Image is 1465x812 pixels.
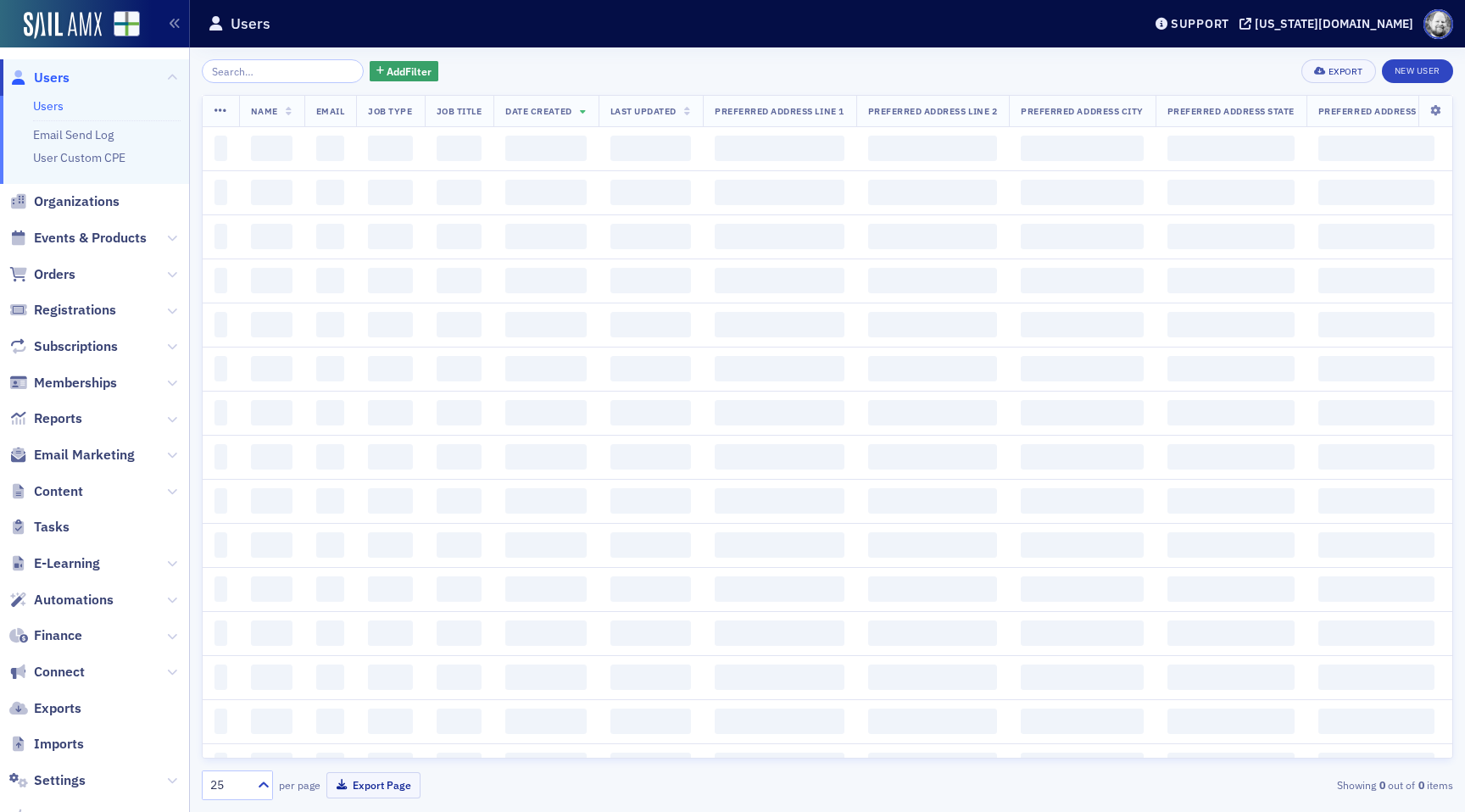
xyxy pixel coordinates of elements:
[34,699,81,718] span: Exports
[437,224,482,249] span: ‌
[251,224,292,249] span: ‌
[251,400,292,425] span: ‌
[1021,665,1144,690] span: ‌
[34,301,116,320] span: Registrations
[868,753,998,778] span: ‌
[868,532,998,558] span: ‌
[9,409,82,428] a: Reports
[251,709,292,734] span: ‌
[34,735,84,754] span: Imports
[368,576,412,602] span: ‌
[1021,576,1144,602] span: ‌
[214,224,227,249] span: ‌
[610,400,691,425] span: ‌
[1318,753,1434,778] span: ‌
[437,532,482,558] span: ‌
[316,665,345,690] span: ‌
[1167,620,1295,646] span: ‌
[505,224,586,249] span: ‌
[251,105,278,117] span: Name
[868,224,998,249] span: ‌
[715,576,844,602] span: ‌
[505,105,571,117] span: Date Created
[610,312,691,337] span: ‌
[368,665,412,690] span: ‌
[505,268,586,293] span: ‌
[437,312,482,337] span: ‌
[214,444,227,470] span: ‌
[868,312,998,337] span: ‌
[437,105,482,117] span: Job Title
[370,61,439,82] button: AddFilter
[505,444,586,470] span: ‌
[1167,312,1295,337] span: ‌
[251,620,292,646] span: ‌
[202,59,364,83] input: Search…
[1167,532,1295,558] span: ‌
[610,136,691,161] span: ‌
[715,356,844,381] span: ‌
[210,776,248,794] div: 25
[610,709,691,734] span: ‌
[316,224,345,249] span: ‌
[1382,59,1453,83] a: New User
[214,576,227,602] span: ‌
[1167,488,1295,514] span: ‌
[1318,312,1434,337] span: ‌
[9,69,70,87] a: Users
[9,482,83,501] a: Content
[34,446,135,464] span: Email Marketing
[715,532,844,558] span: ‌
[316,576,345,602] span: ‌
[9,518,70,537] a: Tasks
[505,312,586,337] span: ‌
[505,180,586,205] span: ‌
[1318,268,1434,293] span: ‌
[1301,59,1375,83] button: Export
[9,301,116,320] a: Registrations
[868,488,998,514] span: ‌
[505,753,586,778] span: ‌
[1318,532,1434,558] span: ‌
[610,576,691,602] span: ‌
[9,265,75,284] a: Orders
[24,12,102,39] img: SailAMX
[214,180,227,205] span: ‌
[368,620,412,646] span: ‌
[9,771,86,790] a: Settings
[9,626,82,645] a: Finance
[610,753,691,778] span: ‌
[610,444,691,470] span: ‌
[33,150,125,165] a: User Custom CPE
[1171,16,1229,31] div: Support
[437,268,482,293] span: ‌
[1318,665,1434,690] span: ‌
[610,224,691,249] span: ‌
[868,620,998,646] span: ‌
[1021,532,1144,558] span: ‌
[1021,709,1144,734] span: ‌
[1318,224,1434,249] span: ‌
[34,265,75,284] span: Orders
[33,127,114,142] a: Email Send Log
[251,356,292,381] span: ‌
[316,400,345,425] span: ‌
[1048,777,1453,793] div: Showing out of items
[505,620,586,646] span: ‌
[251,268,292,293] span: ‌
[214,620,227,646] span: ‌
[368,180,412,205] span: ‌
[34,663,85,681] span: Connect
[368,709,412,734] span: ‌
[868,180,998,205] span: ‌
[214,400,227,425] span: ‌
[868,356,998,381] span: ‌
[1329,67,1363,76] div: Export
[1167,709,1295,734] span: ‌
[9,446,135,464] a: Email Marketing
[868,136,998,161] span: ‌
[34,626,82,645] span: Finance
[9,735,84,754] a: Imports
[114,11,140,37] img: SailAMX
[316,532,345,558] span: ‌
